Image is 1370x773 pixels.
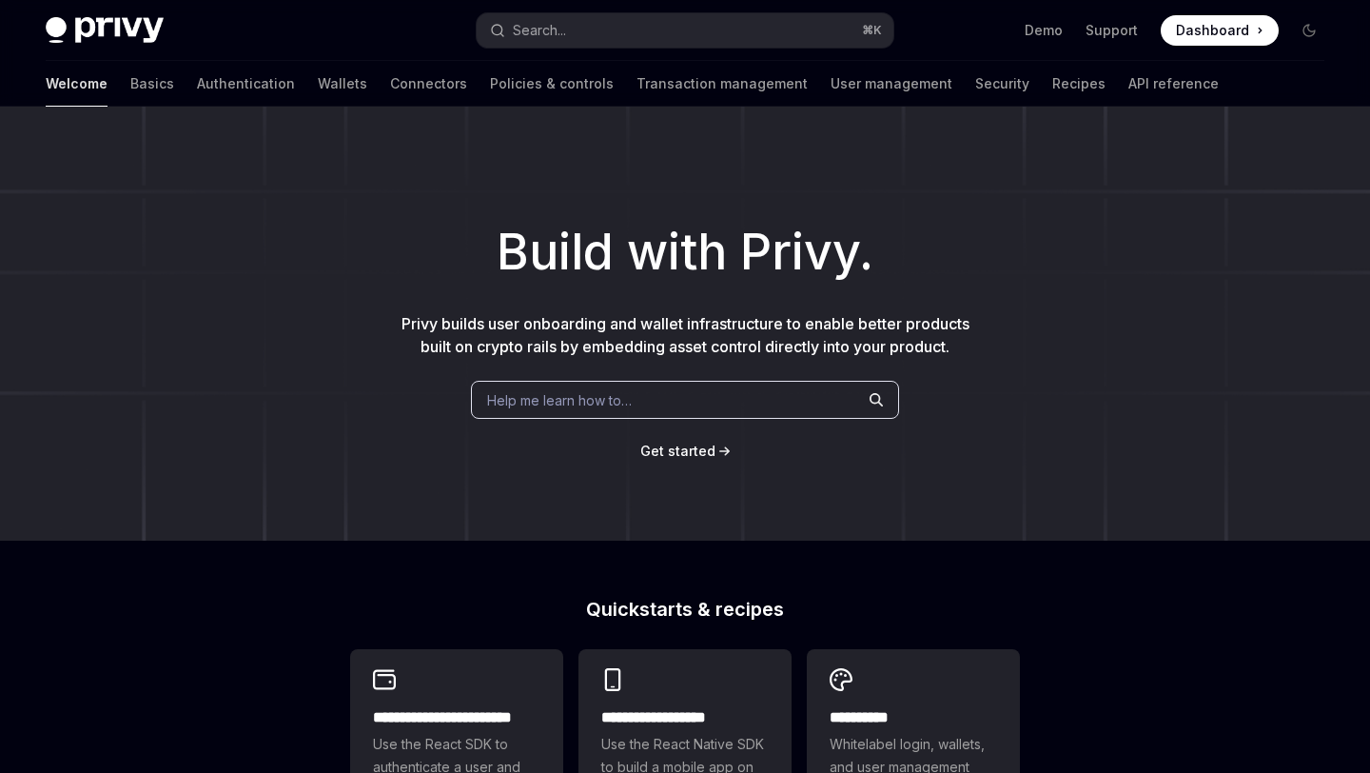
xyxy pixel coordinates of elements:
h2: Quickstarts & recipes [350,600,1020,619]
a: Transaction management [636,61,808,107]
a: Security [975,61,1029,107]
button: Toggle dark mode [1294,15,1324,46]
span: Get started [640,443,715,459]
span: Dashboard [1176,21,1249,40]
a: Welcome [46,61,108,107]
a: Wallets [318,61,367,107]
img: dark logo [46,17,164,44]
div: Search... [513,19,566,42]
a: Support [1086,21,1138,40]
a: User management [831,61,952,107]
a: Authentication [197,61,295,107]
span: Privy builds user onboarding and wallet infrastructure to enable better products built on crypto ... [401,314,969,356]
a: Connectors [390,61,467,107]
span: ⌘ K [862,23,882,38]
a: Demo [1025,21,1063,40]
a: Dashboard [1161,15,1279,46]
button: Search...⌘K [477,13,892,48]
span: Help me learn how to… [487,390,632,410]
a: Policies & controls [490,61,614,107]
a: Get started [640,442,715,461]
a: Recipes [1052,61,1106,107]
h1: Build with Privy. [30,215,1340,289]
a: API reference [1128,61,1219,107]
a: Basics [130,61,174,107]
